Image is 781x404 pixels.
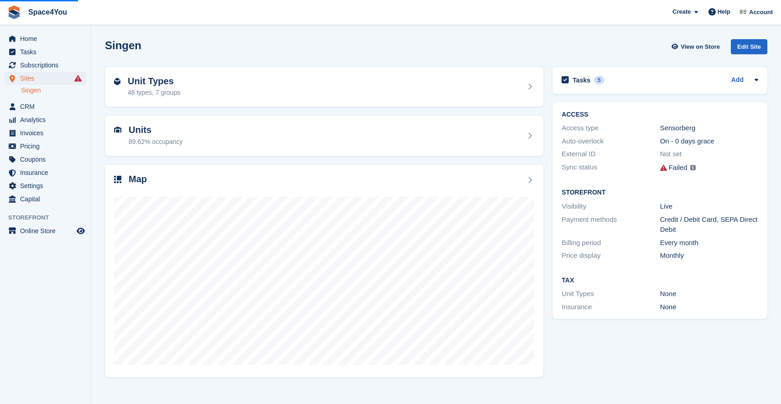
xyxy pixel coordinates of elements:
[129,125,182,135] h2: Units
[669,163,687,173] div: Failed
[20,166,75,179] span: Insurance
[731,39,767,54] div: Edit Site
[660,149,758,159] div: Not set
[562,289,660,299] div: Unit Types
[20,179,75,192] span: Settings
[105,67,543,107] a: Unit Types 48 types, 7 groups
[114,127,121,133] img: unit-icn-7be61d7bf1b0ce9d3e12c5938cc71ed9869f7b940bace4675aadf7bd6d80202e.svg
[681,42,720,51] span: View on Store
[660,289,758,299] div: None
[75,225,86,236] a: Preview store
[20,100,75,113] span: CRM
[20,46,75,58] span: Tasks
[731,75,744,86] a: Add
[562,238,660,248] div: Billing period
[5,32,86,45] a: menu
[731,39,767,58] a: Edit Site
[739,7,748,16] img: Finn-Kristof Kausch
[594,76,604,84] div: 5
[20,193,75,205] span: Capital
[5,140,86,153] a: menu
[562,149,660,159] div: External ID
[129,174,147,184] h2: Map
[562,302,660,312] div: Insurance
[5,225,86,237] a: menu
[562,162,660,174] div: Sync status
[562,111,758,118] h2: ACCESS
[660,215,758,235] div: Credit / Debit Card, SEPA Direct Debit
[114,176,121,183] img: map-icn-33ee37083ee616e46c38cad1a60f524a97daa1e2b2c8c0bc3eb3415660979fc1.svg
[660,251,758,261] div: Monthly
[660,201,758,212] div: Live
[660,302,758,312] div: None
[105,39,141,51] h2: Singen
[129,137,182,147] div: 89.62% occupancy
[128,88,180,97] div: 48 types, 7 groups
[20,225,75,237] span: Online Store
[105,165,543,378] a: Map
[5,100,86,113] a: menu
[718,7,730,16] span: Help
[690,165,696,170] img: icon-info-grey-7440780725fd019a000dd9b08b2336e03edf1995a4989e88bcd33f0948082b44.svg
[7,5,21,19] img: stora-icon-8386f47178a22dfd0bd8f6a31ec36ba5ce8667c1dd55bd0f319d3a0aa187defe.svg
[660,123,758,133] div: Sensorberg
[74,75,82,82] i: Smart entry sync failures have occurred
[105,116,543,156] a: Units 89.62% occupancy
[5,46,86,58] a: menu
[5,193,86,205] a: menu
[5,166,86,179] a: menu
[5,179,86,192] a: menu
[562,123,660,133] div: Access type
[20,59,75,72] span: Subscriptions
[5,127,86,139] a: menu
[670,39,724,54] a: View on Store
[562,277,758,284] h2: Tax
[20,140,75,153] span: Pricing
[5,59,86,72] a: menu
[114,78,120,85] img: unit-type-icn-2b2737a686de81e16bb02015468b77c625bbabd49415b5ef34ead5e3b44a266d.svg
[21,86,86,95] a: Singen
[562,251,660,261] div: Price display
[5,113,86,126] a: menu
[25,5,71,20] a: Space4You
[8,213,91,222] span: Storefront
[5,153,86,166] a: menu
[573,76,590,84] h2: Tasks
[562,215,660,235] div: Payment methods
[20,32,75,45] span: Home
[562,201,660,212] div: Visibility
[660,238,758,248] div: Every month
[672,7,691,16] span: Create
[5,72,86,85] a: menu
[562,189,758,196] h2: Storefront
[128,76,180,87] h2: Unit Types
[749,8,773,17] span: Account
[20,72,75,85] span: Sites
[20,113,75,126] span: Analytics
[562,136,660,147] div: Auto-overlock
[20,153,75,166] span: Coupons
[660,136,758,147] div: On - 0 days grace
[20,127,75,139] span: Invoices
